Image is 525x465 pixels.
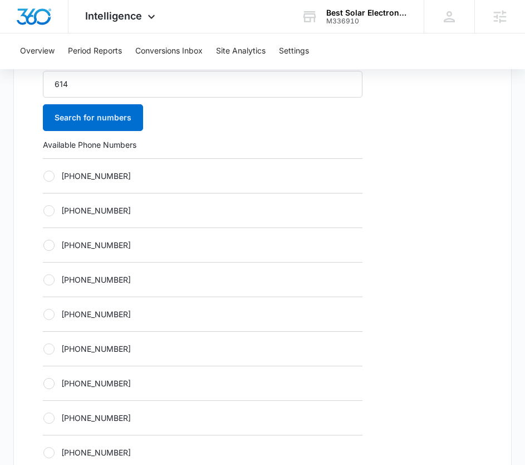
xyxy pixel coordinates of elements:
div: account id [326,17,408,25]
button: Site Analytics [216,33,266,69]
button: Period Reports [68,33,122,69]
label: [PHONE_NUMBER] [43,170,362,182]
p: Available Phone Numbers [43,139,362,151]
label: [PHONE_NUMBER] [43,274,362,285]
label: [PHONE_NUMBER] [43,239,362,251]
button: Overview [20,33,55,69]
button: Settings [279,33,309,69]
label: [PHONE_NUMBER] [43,377,362,389]
label: [PHONE_NUMBER] [43,205,362,216]
div: account name [326,8,408,17]
span: Intelligence [85,10,142,22]
label: [PHONE_NUMBER] [43,308,362,320]
label: [PHONE_NUMBER] [43,343,362,355]
button: Conversions Inbox [135,33,203,69]
label: [PHONE_NUMBER] [43,447,362,458]
label: [PHONE_NUMBER] [43,412,362,424]
button: Search for numbers [43,104,143,131]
